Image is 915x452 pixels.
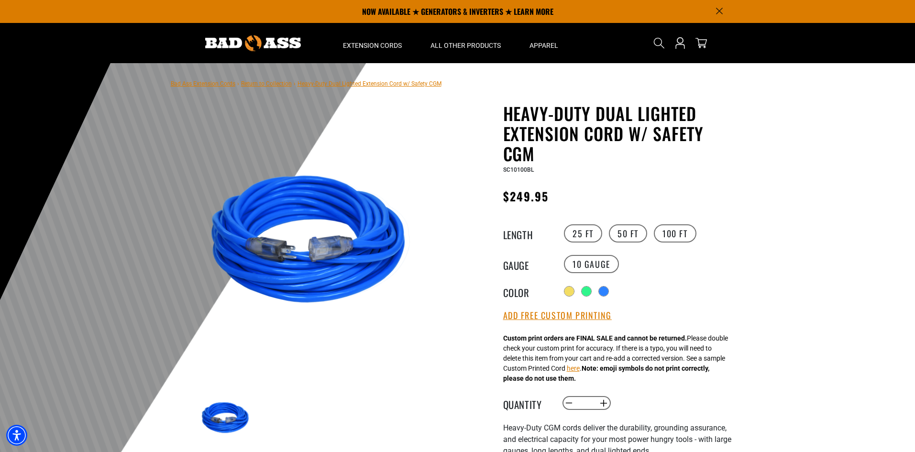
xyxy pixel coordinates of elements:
[199,128,430,358] img: blue
[503,285,551,298] legend: Color
[515,23,573,63] summary: Apparel
[205,35,301,51] img: Bad Ass Extension Cords
[171,77,441,89] nav: breadcrumbs
[567,364,580,374] button: here
[329,23,416,63] summary: Extension Cords
[672,23,688,63] a: Open this option
[237,80,239,87] span: ›
[199,391,254,446] img: blue
[171,80,235,87] a: Bad Ass Extension Cords
[503,166,534,173] span: SC10100BL
[651,35,667,51] summary: Search
[503,364,709,382] strong: Note: emoji symbols do not print correctly, please do not use them.
[503,258,551,270] legend: Gauge
[298,80,441,87] span: Heavy-Duty Dual Lighted Extension Cord w/ Safety CGM
[294,80,296,87] span: ›
[564,255,619,273] label: 10 Gauge
[503,397,551,409] label: Quantity
[529,41,558,50] span: Apparel
[343,41,402,50] span: Extension Cords
[503,333,728,384] div: Please double check your custom print for accuracy. If there is a typo, you will need to delete t...
[503,310,612,321] button: Add Free Custom Printing
[609,224,647,243] label: 50 FT
[503,103,738,164] h1: Heavy-Duty Dual Lighted Extension Cord w/ Safety CGM
[654,224,696,243] label: 100 FT
[694,37,709,49] a: cart
[241,80,292,87] a: Return to Collection
[503,227,551,240] legend: Length
[430,41,501,50] span: All Other Products
[503,187,549,205] span: $249.95
[503,334,687,342] strong: Custom print orders are FINAL SALE and cannot be returned.
[564,224,602,243] label: 25 FT
[6,425,27,446] div: Accessibility Menu
[416,23,515,63] summary: All Other Products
